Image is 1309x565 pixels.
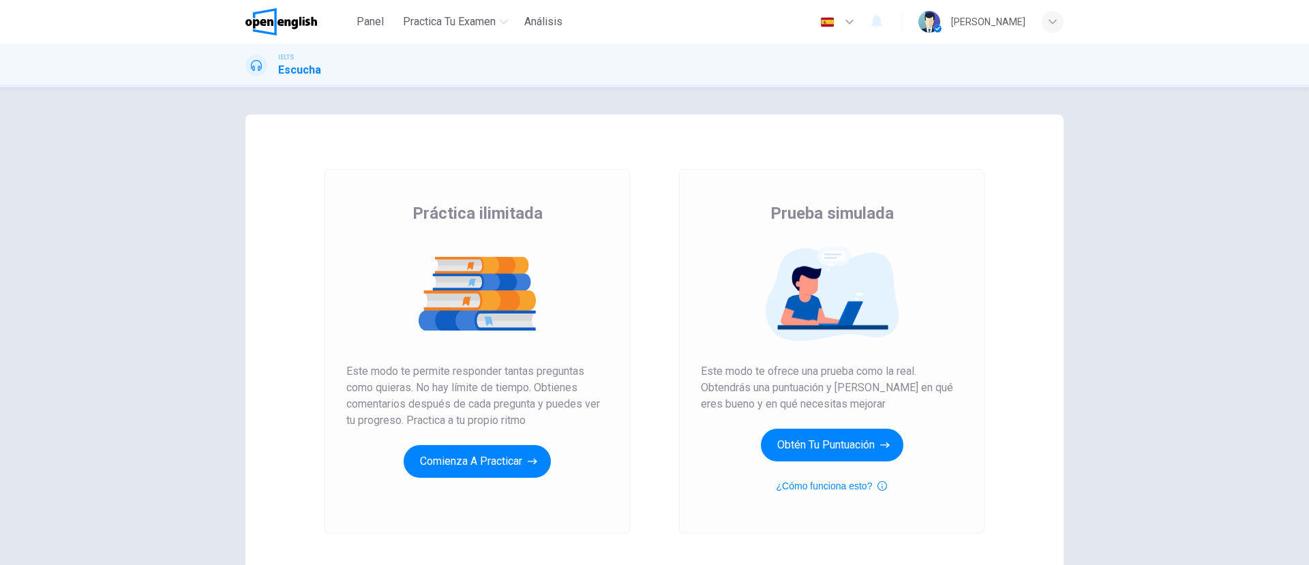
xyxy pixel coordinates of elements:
[524,14,562,30] span: Análisis
[278,62,321,78] h1: Escucha
[412,202,543,224] span: Práctica ilimitada
[403,14,496,30] span: Practica tu examen
[397,10,513,34] button: Practica tu examen
[404,445,551,478] button: Comienza a practicar
[701,363,963,412] span: Este modo te ofrece una prueba como la real. Obtendrás una puntuación y [PERSON_NAME] en qué eres...
[357,14,384,30] span: Panel
[761,429,903,461] button: Obtén tu puntuación
[819,17,836,27] img: es
[777,478,888,494] button: ¿Cómo funciona esto?
[951,14,1025,30] div: [PERSON_NAME]
[245,8,348,35] a: OpenEnglish logo
[348,10,392,34] button: Panel
[278,52,294,62] span: IELTS
[918,11,940,33] img: Profile picture
[245,8,317,35] img: OpenEnglish logo
[346,363,608,429] span: Este modo te permite responder tantas preguntas como quieras. No hay límite de tiempo. Obtienes c...
[770,202,894,224] span: Prueba simulada
[519,10,568,34] button: Análisis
